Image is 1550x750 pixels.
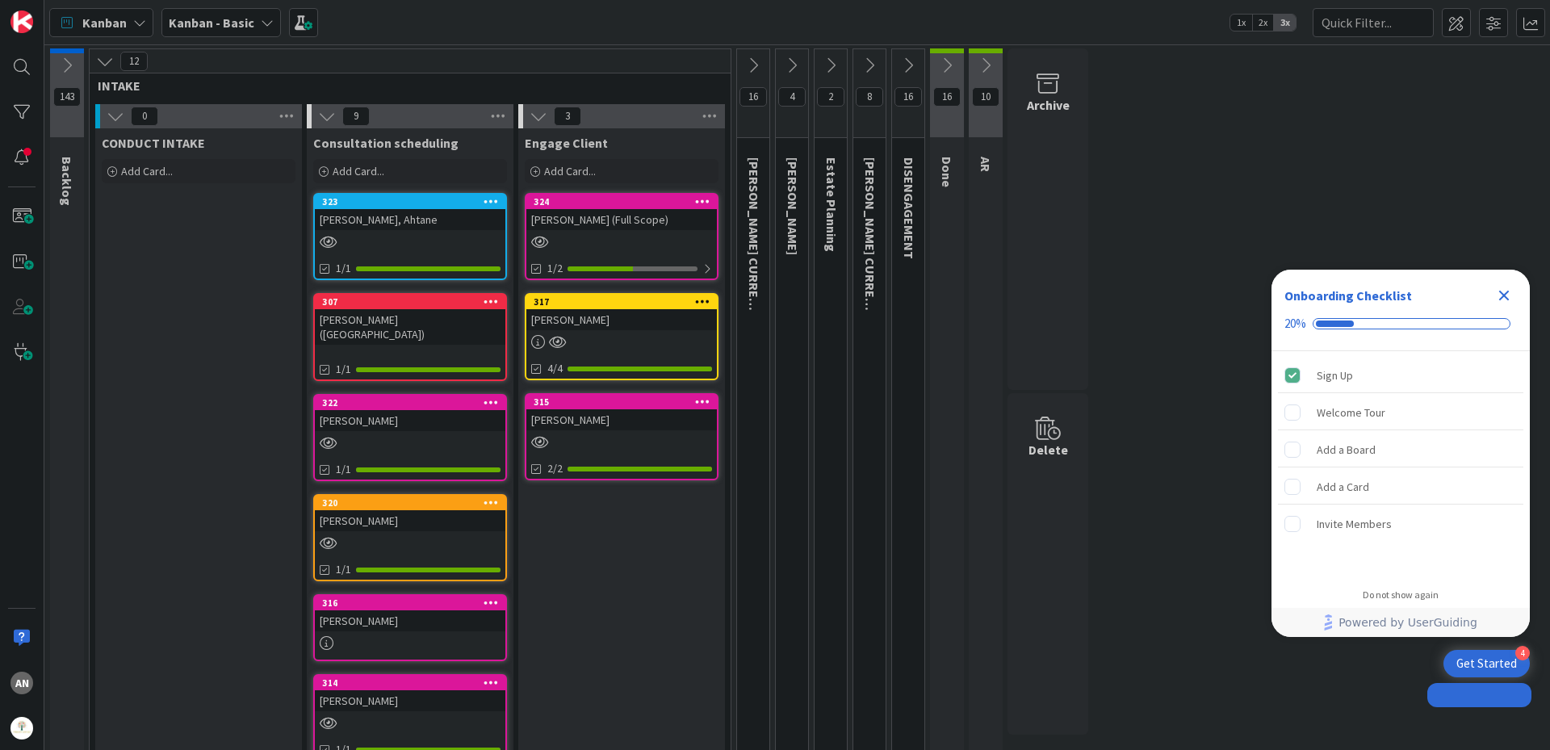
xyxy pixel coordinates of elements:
img: Visit kanbanzone.com [10,10,33,33]
span: Powered by UserGuiding [1338,613,1477,632]
span: AR [978,157,994,172]
span: 16 [894,87,922,107]
span: 2 [817,87,844,107]
div: Do not show again [1363,589,1439,601]
div: Footer [1271,608,1530,637]
span: 1/2 [547,260,563,277]
span: 10 [972,87,999,107]
span: 2/2 [547,460,563,477]
div: Checklist Container [1271,270,1530,637]
div: 4 [1515,646,1530,660]
div: 323 [322,196,505,207]
span: 1/1 [336,361,351,378]
div: Invite Members is incomplete. [1278,506,1523,542]
div: Onboarding Checklist [1284,286,1412,305]
span: Consultation scheduling [313,135,459,151]
div: 316[PERSON_NAME] [315,596,505,631]
input: Quick Filter... [1313,8,1434,37]
div: 317 [526,295,717,309]
span: 16 [933,87,961,107]
div: [PERSON_NAME] ([GEOGRAPHIC_DATA]) [315,309,505,345]
span: Add Card... [121,164,173,178]
b: Kanban - Basic [169,15,254,31]
span: Backlog [59,157,75,206]
div: 20% [1284,316,1306,331]
div: 320 [315,496,505,510]
div: 324 [526,195,717,209]
div: 314 [322,677,505,689]
div: Open Get Started checklist, remaining modules: 4 [1443,650,1530,677]
span: Engage Client [525,135,608,151]
div: 316 [315,596,505,610]
span: INTAKE [98,78,710,94]
div: 314[PERSON_NAME] [315,676,505,711]
div: 324 [534,196,717,207]
span: 0 [131,107,158,126]
span: KRISTI PROBATE [785,157,801,255]
div: [PERSON_NAME] [526,409,717,430]
div: 323 [315,195,505,209]
span: 8 [856,87,883,107]
span: 1/1 [336,260,351,277]
div: 317 [534,296,717,308]
div: [PERSON_NAME], Ahtane [315,209,505,230]
div: [PERSON_NAME] [526,309,717,330]
span: 16 [739,87,767,107]
div: Add a Board [1317,440,1376,459]
div: Add a Card [1317,477,1369,497]
span: 4 [778,87,806,107]
span: 1x [1230,15,1252,31]
div: 324[PERSON_NAME] (Full Scope) [526,195,717,230]
div: 307 [315,295,505,309]
div: [PERSON_NAME] (Full Scope) [526,209,717,230]
img: avatar [10,717,33,740]
span: CONDUCT INTAKE [102,135,205,151]
div: [PERSON_NAME] [315,410,505,431]
div: AN [10,672,33,694]
span: Add Card... [544,164,596,178]
span: 3 [554,107,581,126]
span: Add Card... [333,164,384,178]
div: Delete [1028,440,1068,459]
div: 322 [315,396,505,410]
span: 4/4 [547,360,563,377]
div: Checklist progress: 20% [1284,316,1517,331]
span: Kanban [82,13,127,32]
div: 315[PERSON_NAME] [526,395,717,430]
div: 314 [315,676,505,690]
div: [PERSON_NAME] [315,510,505,531]
div: 320 [322,497,505,509]
div: Welcome Tour [1317,403,1385,422]
div: 315 [526,395,717,409]
span: 9 [342,107,370,126]
div: 307[PERSON_NAME] ([GEOGRAPHIC_DATA]) [315,295,505,345]
a: Powered by UserGuiding [1280,608,1522,637]
div: Checklist items [1271,351,1530,578]
div: Add a Card is incomplete. [1278,469,1523,505]
span: 1/1 [336,561,351,578]
div: Welcome Tour is incomplete. [1278,395,1523,430]
div: 322[PERSON_NAME] [315,396,505,431]
span: VICTOR CURRENT CLIENTS [862,157,878,367]
span: Done [939,157,955,187]
div: 316 [322,597,505,609]
div: Archive [1027,95,1070,115]
span: KRISTI CURRENT CLIENTS [746,157,762,367]
span: 143 [53,87,81,107]
span: 1/1 [336,461,351,478]
div: Sign Up [1317,366,1353,385]
div: 317[PERSON_NAME] [526,295,717,330]
div: 315 [534,396,717,408]
div: Sign Up is complete. [1278,358,1523,393]
div: Close Checklist [1491,283,1517,308]
div: 322 [322,397,505,409]
div: [PERSON_NAME] [315,610,505,631]
div: [PERSON_NAME] [315,690,505,711]
span: DISENGAGEMENT [901,157,917,259]
div: 323[PERSON_NAME], Ahtane [315,195,505,230]
div: Invite Members [1317,514,1392,534]
span: Estate Planning [823,157,840,252]
span: 12 [120,52,148,71]
div: Get Started [1456,656,1517,672]
span: 2x [1252,15,1274,31]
